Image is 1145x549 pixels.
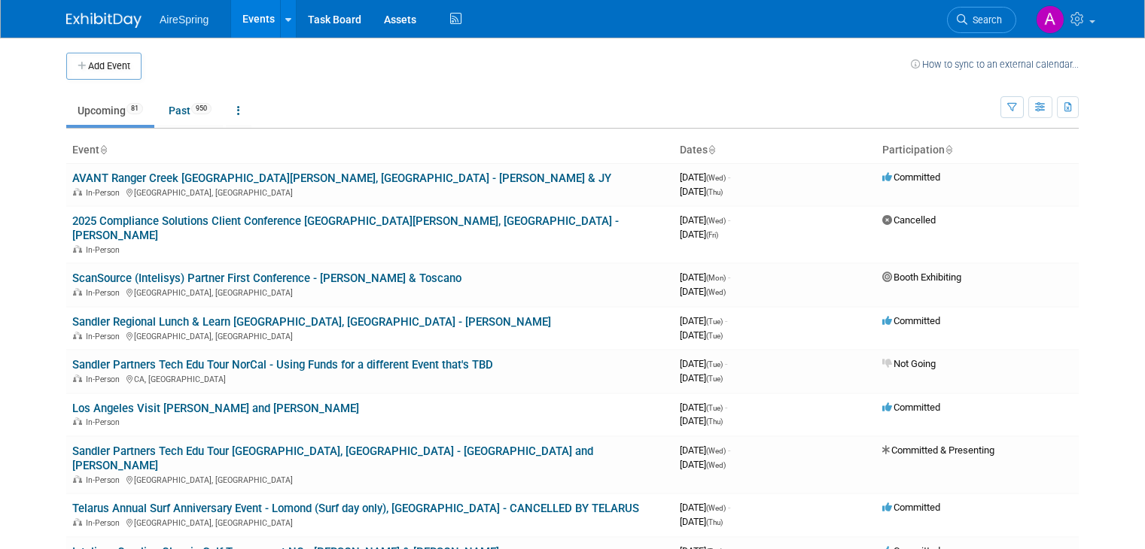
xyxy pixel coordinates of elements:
[882,171,940,183] span: Committed
[876,138,1079,163] th: Participation
[680,372,723,384] span: [DATE]
[72,286,668,298] div: [GEOGRAPHIC_DATA], [GEOGRAPHIC_DATA]
[728,444,730,456] span: -
[86,188,124,198] span: In-Person
[680,415,723,426] span: [DATE]
[725,402,727,413] span: -
[706,317,723,326] span: (Tue)
[680,444,730,456] span: [DATE]
[86,475,124,485] span: In-Person
[72,329,668,341] div: [GEOGRAPHIC_DATA], [GEOGRAPHIC_DATA]
[728,502,730,513] span: -
[674,138,876,163] th: Dates
[680,459,726,470] span: [DATE]
[73,375,82,382] img: In-Person Event
[72,444,593,472] a: Sandler Partners Tech Edu Tour [GEOGRAPHIC_DATA], [GEOGRAPHIC_DATA] - [GEOGRAPHIC_DATA] and [PERS...
[680,186,723,197] span: [DATE]
[708,144,715,156] a: Sort by Start Date
[911,59,1079,70] a: How to sync to an external calendar...
[72,171,611,185] a: AVANT Ranger Creek [GEOGRAPHIC_DATA][PERSON_NAME], [GEOGRAPHIC_DATA] - [PERSON_NAME] & JY
[73,417,82,425] img: In-Person Event
[680,502,730,513] span: [DATE]
[706,461,726,469] span: (Wed)
[882,502,940,513] span: Committed
[72,358,493,372] a: Sandler Partners Tech Edu Tour NorCal - Using Funds for a different Event that's TBD
[680,286,726,297] span: [DATE]
[947,7,1016,33] a: Search
[86,288,124,298] span: In-Person
[680,229,718,240] span: [DATE]
[706,288,726,296] span: (Wed)
[882,444,994,456] span: Committed & Presenting
[680,271,730,283] span: [DATE]
[882,358,936,369] span: Not Going
[706,504,726,512] span: (Wed)
[680,516,723,527] span: [DATE]
[73,518,82,526] img: In-Person Event
[86,332,124,341] span: In-Person
[72,402,359,415] a: Los Angeles Visit [PERSON_NAME] and [PERSON_NAME]
[967,14,1002,26] span: Search
[706,332,723,340] span: (Tue)
[882,315,940,326] span: Committed
[86,518,124,528] span: In-Person
[882,271,961,283] span: Booth Exhibiting
[725,358,727,369] span: -
[72,516,668,528] div: [GEOGRAPHIC_DATA], [GEOGRAPHIC_DATA]
[157,96,223,125] a: Past950
[160,14,209,26] span: AireSpring
[706,404,723,412] span: (Tue)
[191,103,212,114] span: 950
[73,288,82,296] img: In-Person Event
[680,171,730,183] span: [DATE]
[706,174,726,182] span: (Wed)
[72,502,639,515] a: Telarus Annual Surf Anniversary Event - Lomond (Surf day only), [GEOGRAPHIC_DATA] - CANCELLED BY ...
[882,402,940,413] span: Committed
[728,171,730,183] span: -
[126,103,143,114] span: 81
[728,271,730,283] span: -
[99,144,107,156] a: Sort by Event Name
[73,332,82,339] img: In-Person Event
[66,96,154,125] a: Upcoming81
[72,473,668,485] div: [GEOGRAPHIC_DATA], [GEOGRAPHIC_DATA]
[680,358,727,369] span: [DATE]
[72,315,551,329] a: Sandler Regional Lunch & Learn [GEOGRAPHIC_DATA], [GEOGRAPHIC_DATA] - [PERSON_NAME]
[725,315,727,326] span: -
[706,417,723,426] span: (Thu)
[680,329,723,341] span: [DATE]
[86,417,124,427] span: In-Person
[72,372,668,384] div: CA, [GEOGRAPHIC_DATA]
[706,231,718,239] span: (Fri)
[706,217,726,225] span: (Wed)
[882,214,936,226] span: Cancelled
[706,360,723,369] span: (Tue)
[86,245,124,255] span: In-Person
[706,447,726,455] span: (Wed)
[728,214,730,226] span: -
[680,402,727,413] span: [DATE]
[66,13,142,28] img: ExhibitDay
[706,375,723,383] span: (Tue)
[86,375,124,384] span: In-Person
[680,315,727,326] span: [DATE]
[66,53,142,80] button: Add Event
[73,188,82,196] img: In-Person Event
[72,214,619,242] a: 2025 Compliance Solutions Client Conference [GEOGRAPHIC_DATA][PERSON_NAME], [GEOGRAPHIC_DATA] - [...
[72,186,668,198] div: [GEOGRAPHIC_DATA], [GEOGRAPHIC_DATA]
[1036,5,1064,34] img: Angie Handal
[680,214,730,226] span: [DATE]
[706,518,723,526] span: (Thu)
[945,144,952,156] a: Sort by Participation Type
[706,188,723,196] span: (Thu)
[66,138,674,163] th: Event
[72,271,461,285] a: ScanSource (Intelisys) Partner First Conference - [PERSON_NAME] & Toscano
[73,475,82,483] img: In-Person Event
[706,274,726,282] span: (Mon)
[73,245,82,253] img: In-Person Event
